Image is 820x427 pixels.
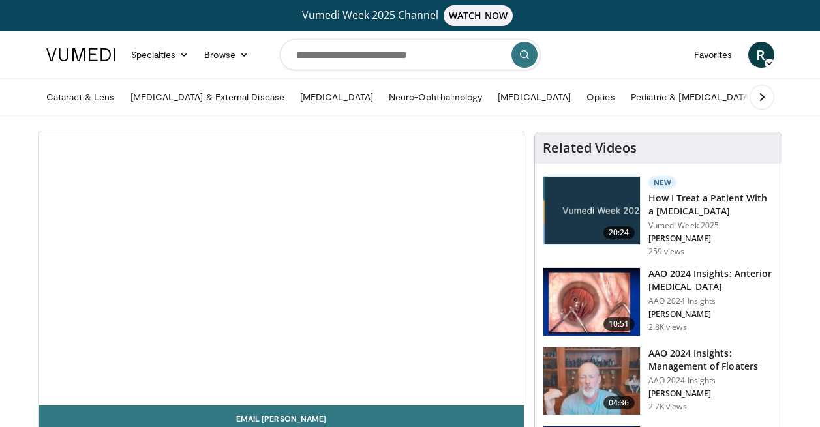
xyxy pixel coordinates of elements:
a: [MEDICAL_DATA] & External Disease [123,84,292,110]
p: [PERSON_NAME] [648,233,774,244]
a: Browse [196,42,256,68]
p: [PERSON_NAME] [648,309,774,319]
a: Pediatric & [MEDICAL_DATA] [623,84,760,110]
a: 04:36 AAO 2024 Insights: Management of Floaters AAO 2024 Insights [PERSON_NAME] 2.7K views [543,347,774,416]
a: [MEDICAL_DATA] [292,84,381,110]
img: 8e655e61-78ac-4b3e-a4e7-f43113671c25.150x105_q85_crop-smart_upscale.jpg [543,347,640,415]
h3: AAO 2024 Insights: Anterior [MEDICAL_DATA] [648,267,774,293]
p: AAO 2024 Insights [648,375,774,386]
a: Specialties [123,42,197,68]
a: 10:51 AAO 2024 Insights: Anterior [MEDICAL_DATA] AAO 2024 Insights [PERSON_NAME] 2.8K views [543,267,774,336]
p: 2.7K views [648,402,687,412]
img: VuMedi Logo [46,48,115,61]
span: 20:24 [603,226,635,239]
h3: How I Treat a Patient With a [MEDICAL_DATA] [648,192,774,218]
h3: AAO 2024 Insights: Management of Floaters [648,347,774,373]
input: Search topics, interventions [280,39,541,70]
h4: Related Videos [543,140,637,156]
a: Optics [579,84,622,110]
a: [MEDICAL_DATA] [490,84,579,110]
p: Vumedi Week 2025 [648,220,774,231]
a: Vumedi Week 2025 ChannelWATCH NOW [48,5,772,26]
span: 04:36 [603,396,635,409]
p: [PERSON_NAME] [648,389,774,399]
img: fd942f01-32bb-45af-b226-b96b538a46e6.150x105_q85_crop-smart_upscale.jpg [543,268,640,336]
span: WATCH NOW [444,5,513,26]
a: Favorites [686,42,740,68]
a: Neuro-Ophthalmology [381,84,490,110]
p: 2.8K views [648,322,687,332]
a: 20:24 New How I Treat a Patient With a [MEDICAL_DATA] Vumedi Week 2025 [PERSON_NAME] 259 views [543,176,774,257]
span: 10:51 [603,317,635,331]
video-js: Video Player [39,132,524,405]
img: 02d29458-18ce-4e7f-be78-7423ab9bdffd.jpg.150x105_q85_crop-smart_upscale.jpg [543,177,640,244]
a: Cataract & Lens [38,84,123,110]
a: R [748,42,774,68]
p: New [648,176,677,189]
p: 259 views [648,246,685,257]
p: AAO 2024 Insights [648,296,774,306]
